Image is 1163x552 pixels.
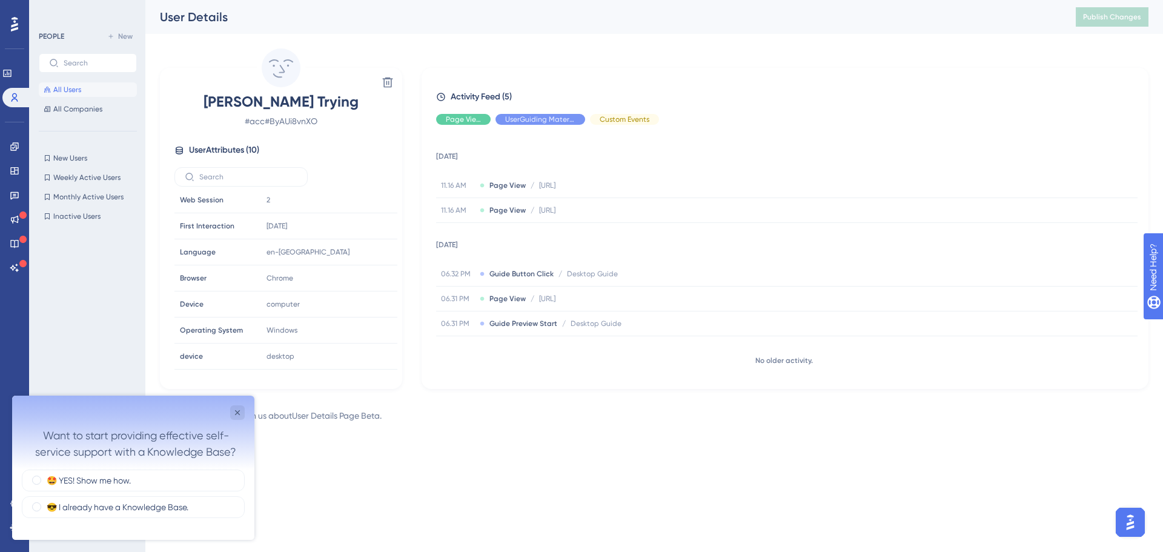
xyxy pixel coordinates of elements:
span: Publish Changes [1083,12,1141,22]
span: / [562,319,566,328]
span: Activity Feed (5) [451,90,512,104]
span: / [531,181,534,190]
span: 2 [267,195,270,205]
span: / [558,269,562,279]
span: [URL] [539,181,555,190]
span: / [531,294,534,304]
span: Guide Button Click [489,269,554,279]
span: / [531,205,534,215]
td: [DATE] [436,223,1138,262]
span: Monthly Active Users [53,192,124,202]
span: device [180,351,203,361]
span: All Companies [53,104,102,114]
span: 11.16 AM [441,205,475,215]
iframe: UserGuiding Survey [12,396,254,540]
td: [DATE] [436,135,1138,173]
div: with us about User Details Page Beta . [160,408,382,423]
span: New Users [53,153,87,163]
input: Search [199,173,297,181]
span: New [118,32,133,41]
button: All Companies [39,102,137,116]
span: [URL] [539,294,555,304]
span: Guide Preview Start [489,319,557,328]
button: Inactive Users [39,209,137,224]
div: PEOPLE [39,32,64,41]
span: Desktop Guide [571,319,621,328]
button: All Users [39,82,137,97]
span: Browser [180,273,207,283]
input: Search [64,59,127,67]
button: New Users [39,151,137,165]
span: 11.16 AM [441,181,475,190]
span: 06.31 PM [441,294,475,304]
span: Inactive Users [53,211,101,221]
span: First Interaction [180,221,234,231]
span: [PERSON_NAME] Trying [174,92,388,111]
span: User Attributes ( 10 ) [189,143,259,158]
span: Page View [489,181,526,190]
span: computer [267,299,300,309]
span: Page View [489,294,526,304]
span: Windows [267,325,297,335]
span: Page View [489,205,526,215]
button: New [103,29,137,44]
span: UserGuiding Material [505,115,575,124]
span: Weekly Active Users [53,173,121,182]
span: 06.32 PM [441,269,475,279]
span: Device [180,299,204,309]
span: All Users [53,85,81,95]
span: Operating System [180,325,243,335]
button: Weekly Active Users [39,170,137,185]
span: Language [180,247,216,257]
span: Desktop Guide [567,269,618,279]
iframe: UserGuiding AI Assistant Launcher [1112,504,1148,540]
div: No older activity. [436,356,1132,365]
span: en-[GEOGRAPHIC_DATA] [267,247,350,257]
span: Page View [446,115,481,124]
button: Monthly Active Users [39,190,137,204]
span: Custom Events [600,115,649,124]
span: Web Session [180,195,224,205]
div: User Details [160,8,1045,25]
button: Publish Changes [1076,7,1148,27]
span: Need Help? [28,3,76,18]
span: 06.31 PM [441,319,475,328]
span: # acc#ByAUi8vnXO [174,114,388,128]
time: [DATE] [267,222,287,230]
span: desktop [267,351,294,361]
span: Chrome [267,273,293,283]
span: [URL] [539,205,555,215]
